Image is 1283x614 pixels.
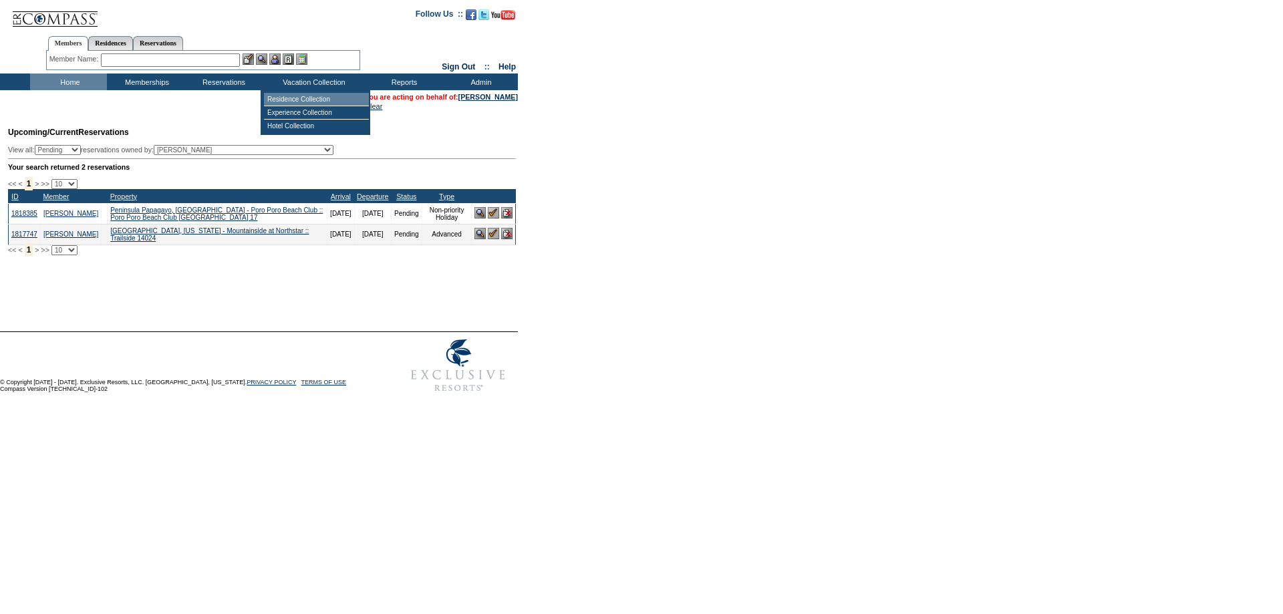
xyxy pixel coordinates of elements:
a: Member [43,192,69,200]
a: Arrival [331,192,351,200]
span: > [35,180,39,188]
a: Status [396,192,416,200]
a: [PERSON_NAME] [43,210,98,217]
img: Confirm Reservation [488,207,499,218]
span: Reservations [8,128,129,137]
a: 1817747 [11,231,37,238]
td: [DATE] [354,224,391,245]
img: Exclusive Resorts [398,332,518,399]
td: Admin [441,73,518,90]
span: 1 [25,243,33,257]
span: > [35,246,39,254]
a: Help [498,62,516,71]
span: < [18,246,22,254]
span: 1 [25,177,33,190]
img: Cancel Reservation [501,207,513,218]
div: Your search returned 2 reservations [8,163,516,171]
a: Property [110,192,137,200]
img: Reservations [283,53,294,65]
td: Advanced [422,224,472,245]
a: Peninsula Papagayo, [GEOGRAPHIC_DATA] - Poro Poro Beach Club :: Poro Poro Beach Club [GEOGRAPHIC_... [110,206,323,221]
td: [DATE] [327,203,354,224]
td: Memberships [107,73,184,90]
a: Sign Out [442,62,475,71]
img: Impersonate [269,53,281,65]
a: Type [439,192,454,200]
a: Members [48,36,89,51]
a: [PERSON_NAME] [43,231,98,238]
img: Become our fan on Facebook [466,9,476,20]
span: >> [41,246,49,254]
td: Pending [391,224,422,245]
a: ID [11,192,19,200]
span: << [8,246,16,254]
a: Clear [365,102,382,110]
a: [PERSON_NAME] [458,93,518,101]
img: b_calculator.gif [296,53,307,65]
span: :: [484,62,490,71]
a: Residences [88,36,133,50]
span: < [18,180,22,188]
a: PRIVACY POLICY [247,379,296,386]
a: [GEOGRAPHIC_DATA], [US_STATE] - Mountainside at Northstar :: Trailside 14024 [110,227,309,242]
img: Follow us on Twitter [478,9,489,20]
img: Subscribe to our YouTube Channel [491,10,515,20]
a: Become our fan on Facebook [466,13,476,21]
a: 1818385 [11,210,37,217]
td: Experience Collection [264,106,369,120]
td: Reports [364,73,441,90]
td: Home [30,73,107,90]
img: View Reservation [474,228,486,239]
td: Non-priority Holiday [422,203,472,224]
a: Departure [357,192,388,200]
span: << [8,180,16,188]
img: Cancel Reservation [501,228,513,239]
a: Subscribe to our YouTube Channel [491,13,515,21]
td: Residence Collection [264,93,369,106]
td: [DATE] [327,224,354,245]
img: b_edit.gif [243,53,254,65]
td: Follow Us :: [416,8,463,24]
td: Pending [391,203,422,224]
span: Upcoming/Current [8,128,78,137]
td: [DATE] [354,203,391,224]
a: Reservations [133,36,183,50]
div: View all: reservations owned by: [8,145,339,155]
a: Follow us on Twitter [478,13,489,21]
td: Hotel Collection [264,120,369,132]
td: Reservations [184,73,261,90]
img: Confirm Reservation [488,228,499,239]
img: View Reservation [474,207,486,218]
td: Vacation Collection [261,73,364,90]
img: View [256,53,267,65]
span: >> [41,180,49,188]
a: TERMS OF USE [301,379,347,386]
div: Member Name: [49,53,101,65]
span: You are acting on behalf of: [365,93,518,101]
